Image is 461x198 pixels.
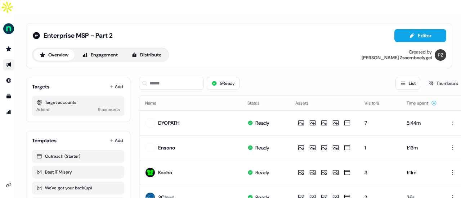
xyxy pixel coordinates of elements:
[407,119,437,126] div: 5:44m
[3,106,14,118] a: Go to attribution
[255,144,269,151] div: Ready
[36,169,120,176] div: Beat IT Misery
[3,59,14,70] a: Go to outbound experience
[44,31,113,40] span: Enterprise MSP - Part 2
[435,49,446,61] img: Petra
[364,169,395,176] div: 3
[145,97,165,110] button: Name
[409,49,432,55] div: Created by
[395,77,420,90] button: List
[3,179,14,191] a: Go to integrations
[362,55,432,61] div: [PERSON_NAME] Zsoemboelygei
[158,144,175,151] div: Ensono
[407,169,437,176] div: 1:11m
[255,169,269,176] div: Ready
[394,33,446,40] a: Editor
[98,106,120,113] div: 9 accounts
[33,49,75,61] button: Overview
[36,184,120,192] div: We've got your back(up)
[407,97,437,110] button: Time spent
[290,96,359,110] th: Assets
[394,29,446,42] button: Editor
[32,83,49,90] div: Targets
[158,119,179,126] div: DYOPATH
[32,137,57,144] div: Templates
[36,99,120,106] div: Target accounts
[255,119,269,126] div: Ready
[108,135,124,146] button: Add
[108,82,124,92] button: Add
[3,91,14,102] a: Go to templates
[364,119,395,126] div: 7
[407,144,437,151] div: 1:13m
[125,49,167,61] button: Distribute
[158,169,172,176] div: Kocho
[364,144,395,151] div: 1
[247,97,268,110] button: Status
[36,106,49,113] div: Added
[36,153,120,160] div: Outreach (Starter)
[207,77,240,90] button: 9Ready
[3,75,14,86] a: Go to Inbound
[3,43,14,55] a: Go to prospects
[364,97,388,110] button: Visitors
[76,49,124,61] button: Engagement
